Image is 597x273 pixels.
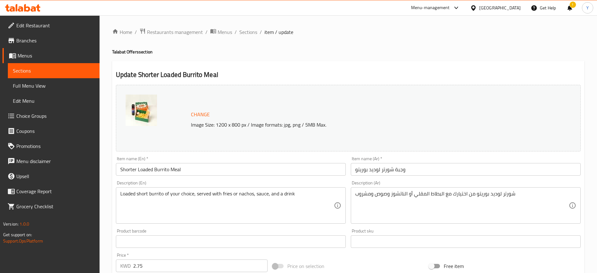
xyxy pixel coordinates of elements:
[3,169,100,184] a: Upsell
[112,28,584,36] nav: breadcrumb
[112,28,132,36] a: Home
[3,18,100,33] a: Edit Restaurant
[3,231,32,239] span: Get support on:
[16,22,95,29] span: Edit Restaurant
[120,191,334,221] textarea: Loaded short burrito of your choice, served with fries or nachos, sauce, and a drink
[210,28,232,36] a: Menus
[205,28,208,36] li: /
[355,191,569,221] textarea: شورتر لوديد بوريتو من اختيارك مع البطاط المقلي أو الناتشوز وصوص ومشروب
[13,67,95,74] span: Sections
[133,259,268,272] input: Please enter price
[411,4,450,12] div: Menu-management
[287,262,324,270] span: Price on selection
[112,49,584,55] h4: Talabat Offers section
[16,112,95,120] span: Choice Groups
[18,52,95,59] span: Menus
[351,235,581,248] input: Please enter product sku
[239,28,257,36] a: Sections
[3,139,100,154] a: Promotions
[16,203,95,210] span: Grocery Checklist
[16,37,95,44] span: Branches
[16,157,95,165] span: Menu disclaimer
[135,28,137,36] li: /
[188,108,212,121] button: Change
[3,123,100,139] a: Coupons
[586,4,589,11] span: Y
[116,70,581,79] h2: Update Shorter Loaded Burrito Meal
[8,78,100,93] a: Full Menu View
[260,28,262,36] li: /
[120,262,131,270] p: KWD
[191,110,210,119] span: Change
[19,220,29,228] span: 1.0.0
[16,142,95,150] span: Promotions
[13,82,95,90] span: Full Menu View
[3,184,100,199] a: Coverage Report
[3,33,100,48] a: Branches
[351,163,581,176] input: Enter name Ar
[218,28,232,36] span: Menus
[264,28,293,36] span: item / update
[147,28,203,36] span: Restaurants management
[188,121,523,128] p: Image Size: 1200 x 800 px / Image formats: jpg, png / 5MB Max.
[116,163,346,176] input: Enter name En
[13,97,95,105] span: Edit Menu
[8,93,100,108] a: Edit Menu
[139,28,203,36] a: Restaurants management
[444,262,464,270] span: Free item
[126,95,157,126] img: Talabat_1_1638947396346906731.jpg
[3,48,100,63] a: Menus
[3,237,43,245] a: Support.OpsPlatform
[116,235,346,248] input: Please enter product barcode
[3,154,100,169] a: Menu disclaimer
[3,199,100,214] a: Grocery Checklist
[3,220,19,228] span: Version:
[16,172,95,180] span: Upsell
[3,108,100,123] a: Choice Groups
[16,127,95,135] span: Coupons
[479,4,521,11] div: [GEOGRAPHIC_DATA]
[8,63,100,78] a: Sections
[235,28,237,36] li: /
[16,188,95,195] span: Coverage Report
